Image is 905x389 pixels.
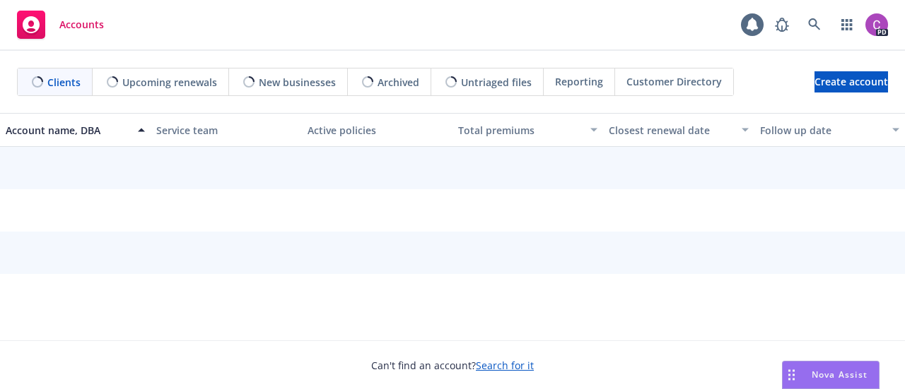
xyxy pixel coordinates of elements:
[122,75,217,90] span: Upcoming renewals
[156,123,296,138] div: Service team
[476,359,534,372] a: Search for it
[151,113,301,147] button: Service team
[783,361,800,388] div: Drag to move
[812,369,868,381] span: Nova Assist
[754,113,905,147] button: Follow up date
[768,11,796,39] a: Report a Bug
[302,113,452,147] button: Active policies
[609,123,732,138] div: Closest renewal date
[814,68,888,95] span: Create account
[371,358,534,373] span: Can't find an account?
[47,75,81,90] span: Clients
[865,13,888,36] img: photo
[800,11,829,39] a: Search
[814,71,888,92] a: Create account
[11,5,110,44] a: Accounts
[259,75,336,90] span: New businesses
[6,123,129,138] div: Account name, DBA
[782,361,880,389] button: Nova Assist
[555,74,603,89] span: Reporting
[378,75,419,90] span: Archived
[760,123,884,138] div: Follow up date
[59,19,104,30] span: Accounts
[626,74,722,89] span: Customer Directory
[603,113,754,147] button: Closest renewal date
[452,113,603,147] button: Total premiums
[833,11,861,39] a: Switch app
[308,123,447,138] div: Active policies
[461,75,532,90] span: Untriaged files
[458,123,582,138] div: Total premiums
